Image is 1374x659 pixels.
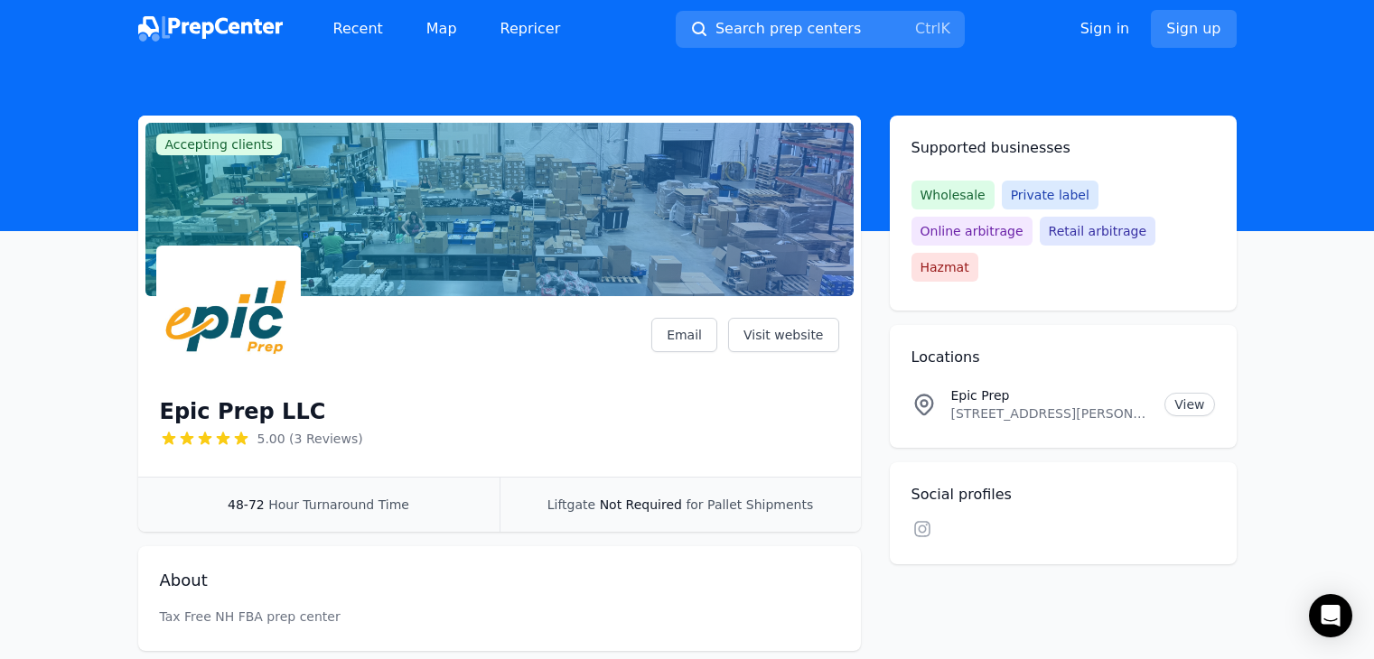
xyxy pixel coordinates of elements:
[547,497,595,512] span: Liftgate
[160,568,839,593] h2: About
[160,397,326,426] h1: Epic Prep LLC
[1309,594,1352,637] div: Open Intercom Messenger
[268,497,409,512] span: Hour Turnaround Time
[951,404,1151,422] p: [STREET_ADDRESS][PERSON_NAME]
[138,16,283,42] img: PrepCenter
[940,20,950,37] kbd: K
[728,318,839,352] a: Visit website
[1164,393,1214,416] a: View
[600,497,682,512] span: Not Required
[1002,181,1098,209] span: Private label
[676,11,965,48] button: Search prep centersCtrlK
[686,497,813,512] span: for Pallet Shipments
[228,497,265,512] span: 48-72
[915,20,940,37] kbd: Ctrl
[911,137,1215,159] h2: Supported businesses
[715,18,861,40] span: Search prep centers
[951,386,1151,404] p: Epic Prep
[911,217,1033,246] span: Online arbitrage
[911,181,995,209] span: Wholesale
[1080,18,1130,40] a: Sign in
[911,347,1215,368] h2: Locations
[1151,10,1236,48] a: Sign up
[319,11,397,47] a: Recent
[160,249,297,386] img: Epic Prep LLC
[486,11,575,47] a: Repricer
[651,318,717,352] a: Email
[911,253,978,282] span: Hazmat
[1040,217,1155,246] span: Retail arbitrage
[911,484,1215,506] h2: Social profiles
[412,11,472,47] a: Map
[156,134,283,155] span: Accepting clients
[160,608,839,626] p: Tax Free NH FBA prep center
[257,430,363,448] span: 5.00 (3 Reviews)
